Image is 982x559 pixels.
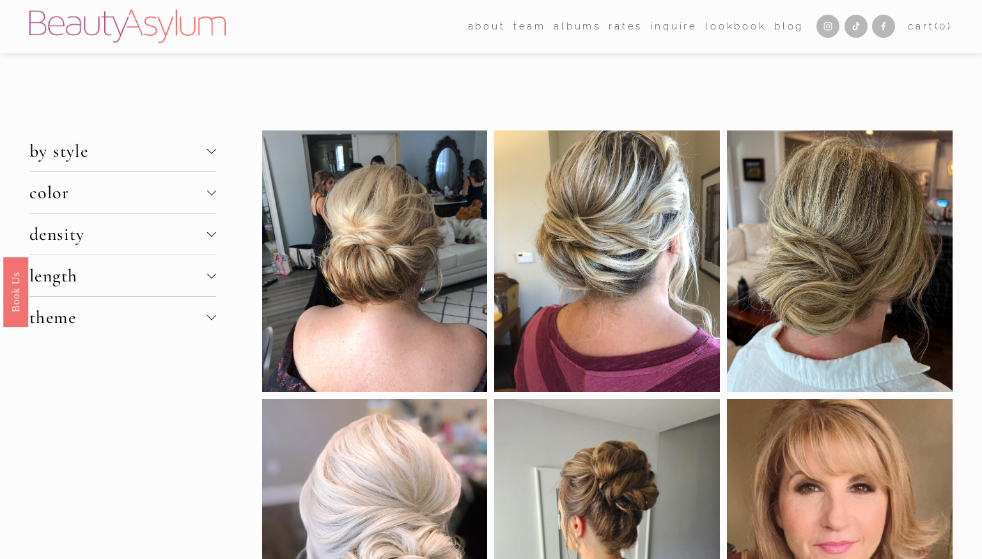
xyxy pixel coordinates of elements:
span: team [513,18,546,35]
span: by style [29,140,207,162]
span: 0 [939,20,947,32]
span: theme [29,306,207,328]
a: folder dropdown [513,17,546,36]
a: Inquire [651,17,698,36]
span: about [468,18,506,35]
a: TikTok [845,15,868,38]
img: Beauty Asylum | Bridal Hair &amp; Makeup Charlotte &amp; Atlanta [29,10,226,43]
a: Blog [774,17,804,36]
span: ( ) [935,20,953,32]
a: folder dropdown [468,17,506,36]
a: Rates [609,17,643,36]
button: by style [29,130,216,171]
button: length [29,255,216,296]
a: albums [554,17,601,36]
button: color [29,172,216,213]
a: Lookbook [705,17,766,36]
span: color [29,182,207,203]
span: length [29,265,207,287]
button: density [29,214,216,255]
button: theme [29,297,216,338]
a: Facebook [872,15,895,38]
a: Instagram [816,15,839,38]
a: 0 items in cart [908,18,953,35]
a: Book Us [3,257,28,327]
span: density [29,223,207,245]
